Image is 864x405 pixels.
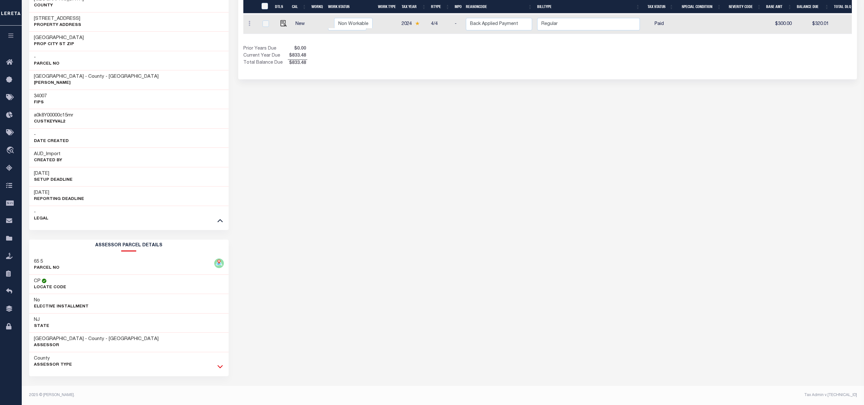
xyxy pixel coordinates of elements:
span: $833.48 [288,60,307,67]
p: FIPS [34,99,47,106]
p: Elective Installment [34,304,89,310]
span: $833.48 [288,52,307,60]
td: 4/4 [428,15,452,34]
h3: - [34,54,59,61]
p: [PERSON_NAME] [34,80,159,86]
p: County [34,3,84,9]
h3: [GEOGRAPHIC_DATA] - County - [GEOGRAPHIC_DATA] [34,336,159,342]
p: State [34,323,49,330]
h3: NJ [34,317,49,323]
p: Property Address [34,22,81,28]
p: Prop City St Zip [34,41,84,48]
h3: [STREET_ADDRESS] [34,16,81,22]
h3: a0k8Y00000c15mr [34,112,73,119]
p: Assessor [34,342,159,349]
p: PARCEL NO [34,265,59,271]
div: 2025 © [PERSON_NAME]. [24,392,443,398]
h3: - [34,209,48,216]
h3: [DATE] [34,190,84,196]
h3: CP [34,278,41,284]
h3: 65 5 [34,258,59,265]
h3: 34007 [34,93,47,99]
img: Star.svg [415,21,420,26]
h3: [DATE] [34,171,73,177]
td: Total Balance Due [243,60,288,67]
span: $0.00 [288,45,307,52]
p: Assessor Type [34,362,72,368]
h3: County [34,355,72,362]
p: Reporting Deadline [34,196,84,202]
td: Prior Years Due [243,45,288,52]
h3: AUD_Import [34,151,62,157]
td: $320.01 [794,15,831,34]
h3: [GEOGRAPHIC_DATA] - County - [GEOGRAPHIC_DATA] [34,74,159,80]
div: Tax Admin v.[TECHNICAL_ID] [448,392,857,398]
p: Date Created [34,138,69,145]
td: Paid [642,15,676,34]
p: CustKeyVal2 [34,119,73,125]
h3: [GEOGRAPHIC_DATA] [34,35,84,41]
td: 2024 [399,15,428,34]
p: Created By [34,157,62,164]
td: Current Year Due [243,52,288,60]
p: Parcel No [34,61,59,67]
i: travel_explore [6,147,16,155]
td: New [293,15,314,34]
td: - [452,15,463,34]
p: Setup Deadline [34,177,73,183]
p: Locate Code [34,284,66,291]
h3: No [34,297,40,304]
h3: - [34,132,69,138]
h2: ASSESSOR PARCEL DETAILS [29,240,229,251]
td: $300.00 [764,15,794,34]
p: Legal [34,216,48,222]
